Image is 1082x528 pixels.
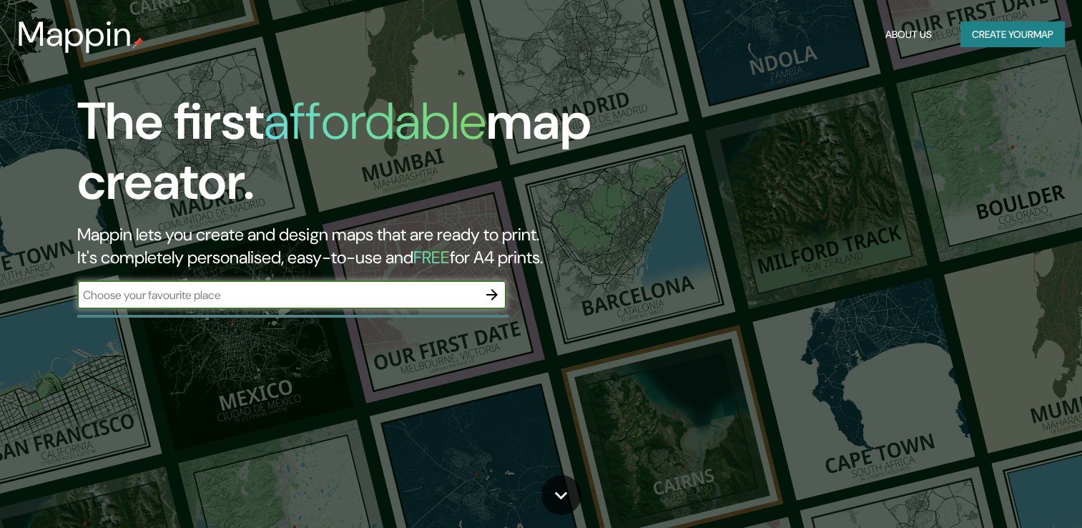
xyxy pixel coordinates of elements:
h3: Mappin [17,14,132,54]
h5: FREE [413,246,450,268]
button: Create yourmap [960,21,1065,48]
input: Choose your favourite place [77,287,478,303]
h1: affordable [264,88,486,155]
button: About Us [880,21,938,48]
h1: The first map creator. [77,92,619,223]
img: mappin-pin [132,37,144,49]
h2: Mappin lets you create and design maps that are ready to print. It's completely personalised, eas... [77,223,619,269]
